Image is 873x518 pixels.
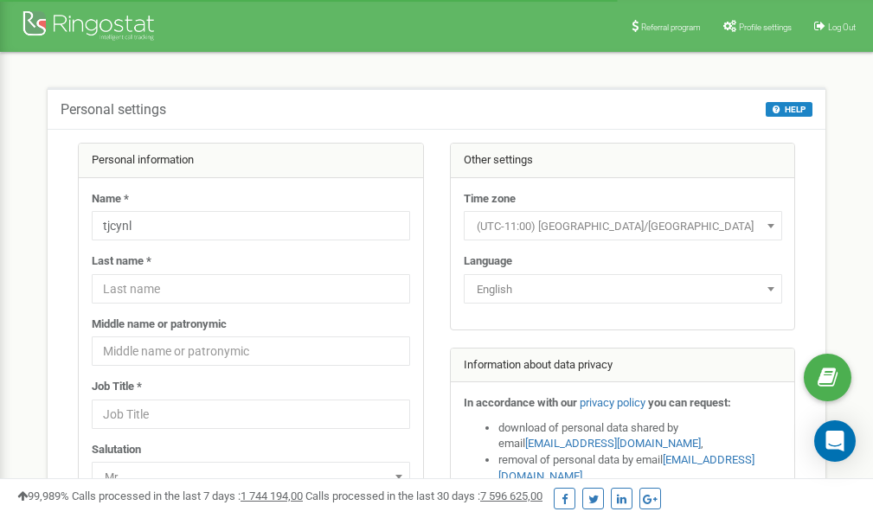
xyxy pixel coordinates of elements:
a: privacy policy [580,396,645,409]
span: English [464,274,782,304]
span: Log Out [828,22,856,32]
h5: Personal settings [61,102,166,118]
div: Information about data privacy [451,349,795,383]
u: 7 596 625,00 [480,489,542,502]
strong: you can request: [648,396,731,409]
span: Mr. [92,462,410,491]
label: Middle name or patronymic [92,317,227,333]
span: Calls processed in the last 30 days : [305,489,542,502]
span: Profile settings [739,22,792,32]
label: Salutation [92,442,141,458]
div: Other settings [451,144,795,178]
strong: In accordance with our [464,396,577,409]
span: Calls processed in the last 7 days : [72,489,303,502]
div: Open Intercom Messenger [814,420,856,462]
li: removal of personal data by email , [498,452,782,484]
label: Name * [92,191,129,208]
a: [EMAIL_ADDRESS][DOMAIN_NAME] [525,437,701,450]
span: English [470,278,776,302]
input: Job Title [92,400,410,429]
input: Last name [92,274,410,304]
span: (UTC-11:00) Pacific/Midway [464,211,782,240]
div: Personal information [79,144,423,178]
input: Name [92,211,410,240]
label: Job Title * [92,379,142,395]
button: HELP [766,102,812,117]
span: (UTC-11:00) Pacific/Midway [470,214,776,239]
li: download of personal data shared by email , [498,420,782,452]
input: Middle name or patronymic [92,336,410,366]
span: 99,989% [17,489,69,502]
span: Mr. [98,465,404,489]
label: Time zone [464,191,516,208]
label: Last name * [92,253,151,270]
u: 1 744 194,00 [241,489,303,502]
label: Language [464,253,512,270]
span: Referral program [641,22,701,32]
